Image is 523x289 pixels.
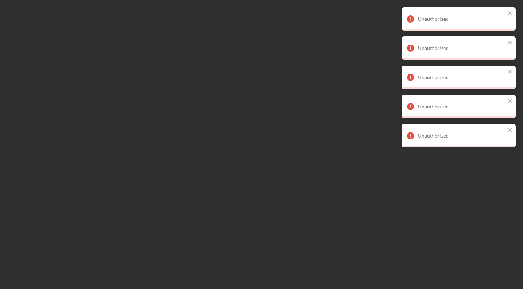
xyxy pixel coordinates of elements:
[508,127,513,134] button: close
[508,10,513,17] button: close
[418,104,505,109] div: Unauthorized
[508,98,513,105] button: close
[418,74,505,80] div: Unauthorized
[508,69,513,76] button: close
[418,133,505,139] div: Unauthorized
[508,39,513,46] button: close
[418,45,505,51] div: Unauthorized
[418,16,505,22] div: Unauthorized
